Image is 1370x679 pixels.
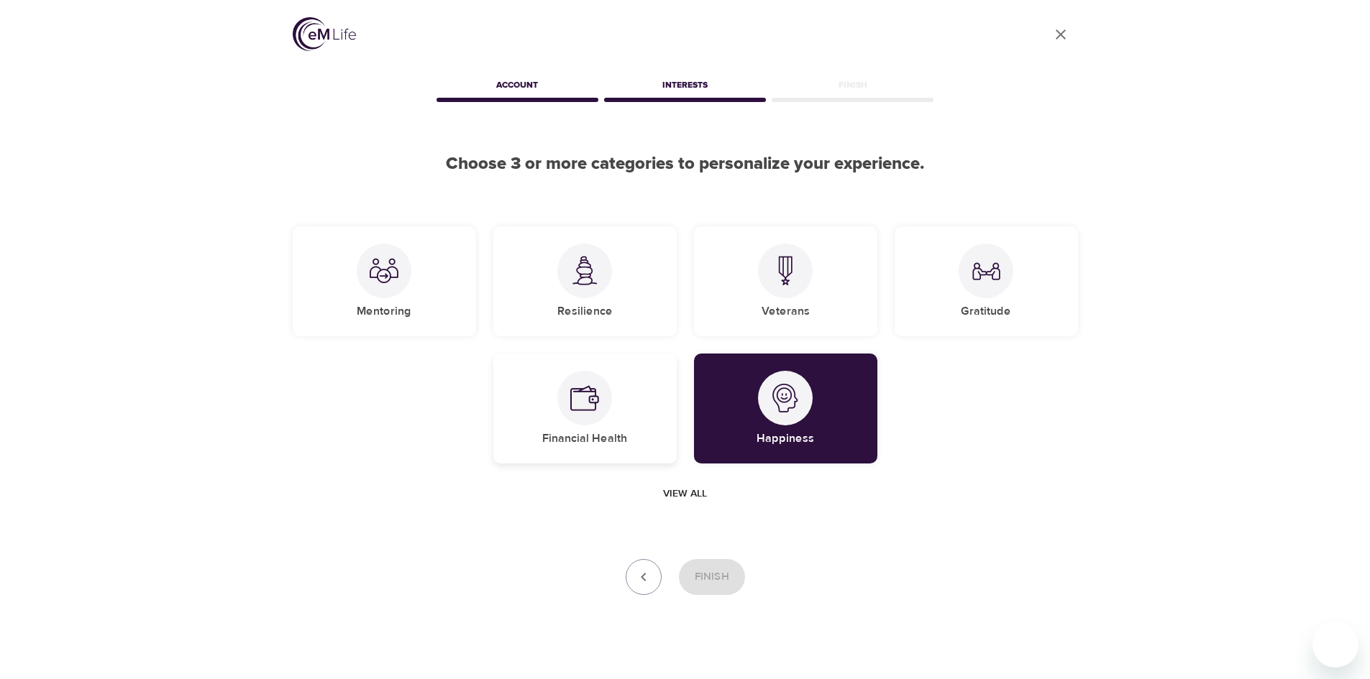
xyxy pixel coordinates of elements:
a: close [1044,17,1078,52]
div: Financial HealthFinancial Health [493,354,677,463]
div: GratitudeGratitude [895,226,1078,336]
h5: Financial Health [542,431,627,446]
img: Veterans [771,256,800,285]
img: Financial Health [570,384,599,412]
iframe: Button to launch messaging window [1312,622,1358,668]
h5: Resilience [557,304,613,319]
div: ResilienceResilience [493,226,677,336]
span: View all [663,485,707,503]
h5: Happiness [757,431,814,446]
h2: Choose 3 or more categories to personalize your experience. [293,154,1078,175]
div: HappinessHappiness [694,354,877,463]
img: Resilience [570,256,599,285]
div: MentoringMentoring [293,226,476,336]
h5: Veterans [762,304,810,319]
h5: Gratitude [961,304,1011,319]
img: Mentoring [370,257,398,285]
button: View all [657,481,713,507]
div: VeteransVeterans [694,226,877,336]
img: Gratitude [972,257,1000,285]
img: Happiness [771,384,800,412]
img: logo [293,17,356,51]
h5: Mentoring [357,304,411,319]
